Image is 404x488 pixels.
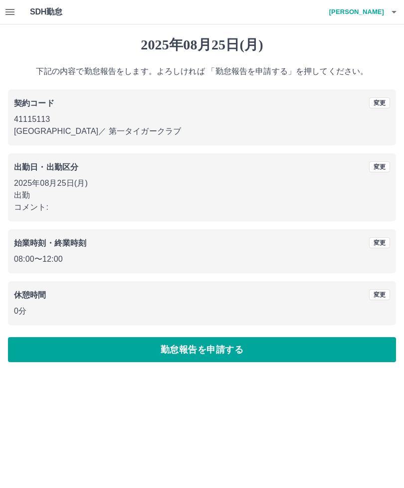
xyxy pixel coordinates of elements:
b: 契約コード [14,99,54,107]
b: 休憩時間 [14,291,46,299]
p: コメント: [14,201,390,213]
button: 変更 [369,161,390,172]
p: [GEOGRAPHIC_DATA] ／ 第一タイガークラブ [14,125,390,137]
p: 2025年08月25日(月) [14,177,390,189]
button: 変更 [369,289,390,300]
button: 変更 [369,237,390,248]
p: 出勤 [14,189,390,201]
p: 08:00 〜 12:00 [14,253,390,265]
p: 41115113 [14,113,390,125]
button: 変更 [369,97,390,108]
b: 出勤日・出勤区分 [14,163,78,171]
p: 0分 [14,305,390,317]
h1: 2025年08月25日(月) [8,36,396,53]
b: 始業時刻・終業時刻 [14,239,86,247]
p: 下記の内容で勤怠報告をします。よろしければ 「勤怠報告を申請する」を押してください。 [8,65,396,77]
button: 勤怠報告を申請する [8,337,396,362]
